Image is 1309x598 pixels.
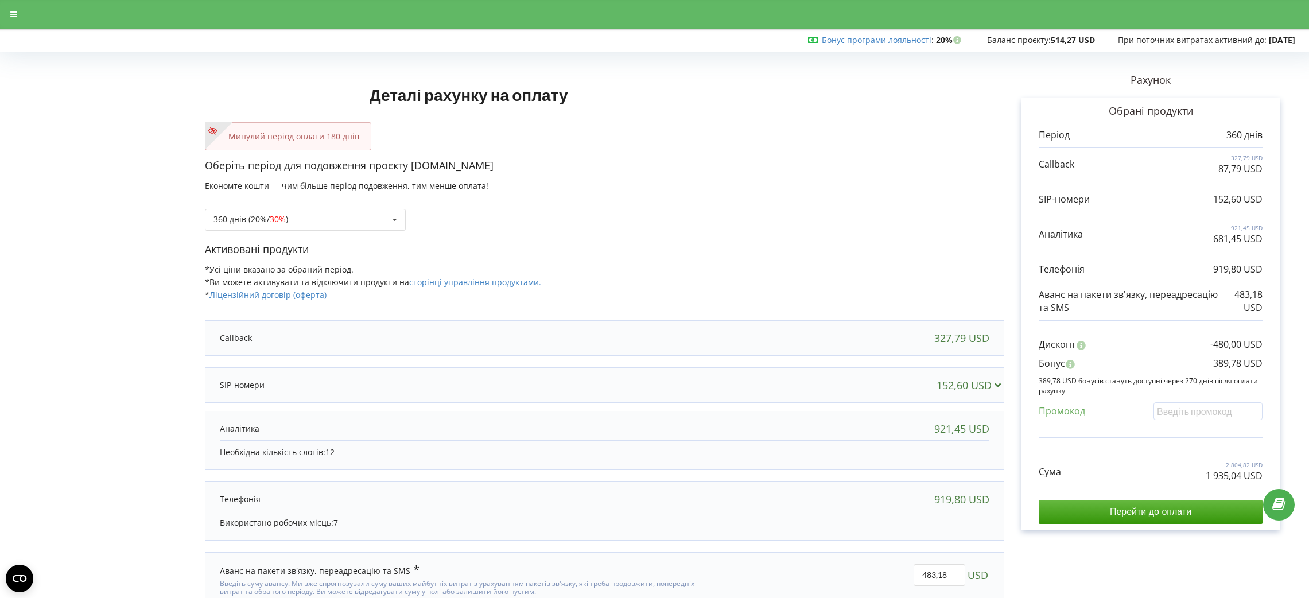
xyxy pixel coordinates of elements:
[1153,402,1263,420] input: Введіть промокод
[1039,357,1065,370] p: Бонус
[1039,338,1076,351] p: Дисконт
[220,379,265,391] p: SIP-номери
[209,289,327,300] a: Ліцензійний договір (оферта)
[1206,461,1263,469] p: 2 804,82 USD
[1213,193,1263,206] p: 152,60 USD
[1220,288,1263,314] p: 483,18 USD
[217,131,359,142] p: Минулий період оплати 180 днів
[1039,376,1263,395] p: 389,78 USD бонусів стануть доступні через 270 днів після оплати рахунку
[1206,469,1263,483] p: 1 935,04 USD
[1004,73,1297,88] p: Рахунок
[1210,338,1263,351] p: -480,00 USD
[1039,405,1085,418] p: Промокод
[1051,34,1095,45] strong: 514,27 USD
[1039,193,1090,206] p: SIP-номери
[270,213,286,224] span: 30%
[6,565,33,592] button: Open CMP widget
[1213,232,1263,246] p: 681,45 USD
[213,215,288,223] div: 360 днів ( / )
[1039,158,1074,171] p: Callback
[1226,129,1263,142] p: 360 днів
[205,67,732,122] h1: Деталі рахунку на оплату
[205,277,541,288] span: *Ви можете активувати та відключити продукти на
[934,494,989,505] div: 919,80 USD
[1039,288,1220,314] p: Аванс на пакети зв'язку, переадресацію та SMS
[325,446,335,457] span: 12
[220,494,261,505] p: Телефонія
[409,277,541,288] a: сторінці управління продуктами.
[1039,104,1263,119] p: Обрані продукти
[205,180,488,191] span: Економте кошти — чим більше період подовження, тим менше оплата!
[1218,154,1263,162] p: 327,79 USD
[220,423,259,434] p: Аналітика
[937,379,1006,391] div: 152,60 USD
[220,446,989,458] p: Необхідна кількість слотів:
[968,564,988,586] span: USD
[934,332,989,344] div: 327,79 USD
[1039,228,1083,241] p: Аналітика
[987,34,1051,45] span: Баланс проєкту:
[1213,224,1263,232] p: 921,45 USD
[822,34,931,45] a: Бонус програми лояльності
[205,264,354,275] span: *Усі ціни вказано за обраний період.
[1213,263,1263,276] p: 919,80 USD
[1218,162,1263,176] p: 87,79 USD
[205,158,1004,173] p: Оберіть період для подовження проєкту [DOMAIN_NAME]
[1118,34,1267,45] span: При поточних витратах активний до:
[1039,500,1263,524] input: Перейти до оплати
[205,242,1004,257] p: Активовані продукти
[220,577,695,596] div: Введіть суму авансу. Ми вже спрогнозували суму ваших майбутніх витрат з урахуванням пакетів зв'яз...
[1039,129,1070,142] p: Період
[1039,263,1085,276] p: Телефонія
[1269,34,1295,45] strong: [DATE]
[1039,465,1061,479] p: Сума
[936,34,964,45] strong: 20%
[251,213,267,224] s: 20%
[220,332,252,344] p: Callback
[934,423,989,434] div: 921,45 USD
[220,564,419,577] div: Аванс на пакети зв'язку, переадресацію та SMS
[333,517,338,528] span: 7
[220,517,989,529] p: Використано робочих місць:
[822,34,934,45] span: :
[1213,357,1263,370] p: 389,78 USD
